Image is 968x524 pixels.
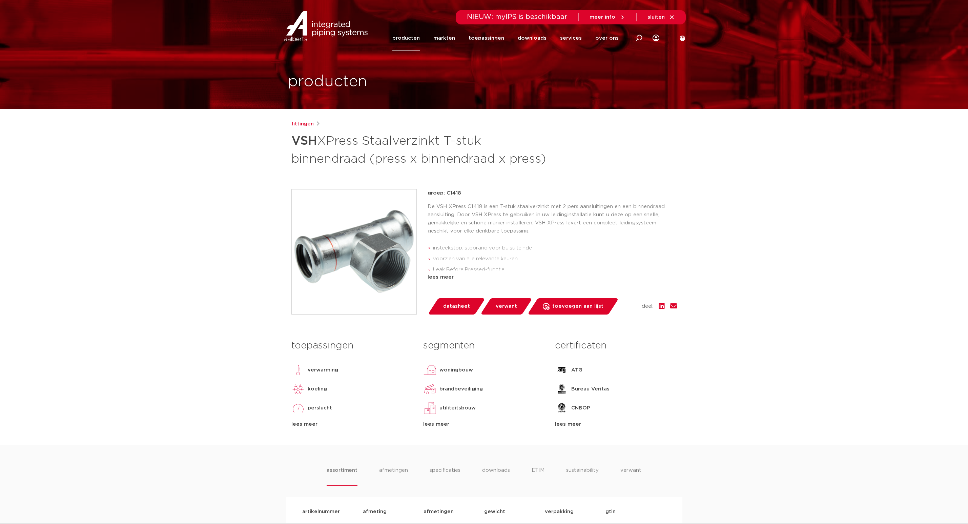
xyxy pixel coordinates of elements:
h1: producten [288,71,367,93]
span: NIEUW: myIPS is beschikbaar [467,14,568,20]
p: afmeting [363,508,424,516]
p: perslucht [308,404,332,412]
a: producten [392,25,420,51]
span: deel: [642,302,653,310]
li: assortiment [327,466,357,486]
p: groep: C1418 [428,189,677,197]
img: perslucht [291,401,305,415]
div: lees meer [555,420,677,428]
p: gtin [605,508,666,516]
p: gewicht [484,508,545,516]
li: voorzien van alle relevante keuren [433,254,677,264]
li: insteekstop: stoprand voor buisuiteinde [433,243,677,254]
a: over ons [595,25,619,51]
li: ETIM [532,466,544,486]
a: verwant [480,298,532,315]
img: CNBOP [555,401,569,415]
div: lees meer [291,420,413,428]
li: specificaties [430,466,460,486]
div: lees meer [423,420,545,428]
a: services [560,25,582,51]
p: De VSH XPress C1418 is een T-stuk staalverzinkt met 2 pers aansluitingen en een binnendraad aansl... [428,203,677,235]
a: sluiten [647,14,675,20]
img: Bureau Veritas [555,382,569,396]
p: artikelnummer [302,508,363,516]
span: sluiten [647,15,665,20]
span: meer info [590,15,615,20]
span: datasheet [443,301,470,312]
li: downloads [482,466,510,486]
h3: segmenten [423,339,545,352]
p: CNBOP [571,404,590,412]
a: meer info [590,14,625,20]
a: toepassingen [469,25,504,51]
img: Product Image for VSH XPress Staalverzinkt T-stuk binnendraad (press x binnendraad x press) [292,189,416,314]
li: verwant [620,466,641,486]
img: koeling [291,382,305,396]
p: brandbeveiliging [439,385,483,393]
a: datasheet [428,298,485,315]
nav: Menu [392,25,619,51]
div: lees meer [428,273,677,281]
p: ATG [571,366,582,374]
p: Bureau Veritas [571,385,610,393]
img: ATG [555,363,569,377]
p: koeling [308,385,327,393]
a: downloads [518,25,547,51]
span: verwant [496,301,517,312]
img: brandbeveiliging [423,382,437,396]
a: markten [433,25,455,51]
li: afmetingen [379,466,408,486]
h1: XPress Staalverzinkt T-stuk binnendraad (press x binnendraad x press) [291,131,546,167]
p: verpakking [545,508,605,516]
a: fittingen [291,120,314,128]
img: woningbouw [423,363,437,377]
img: verwarming [291,363,305,377]
li: sustainability [566,466,599,486]
p: utiliteitsbouw [439,404,476,412]
p: woningbouw [439,366,473,374]
p: verwarming [308,366,338,374]
h3: certificaten [555,339,677,352]
img: utiliteitsbouw [423,401,437,415]
h3: toepassingen [291,339,413,352]
p: afmetingen [424,508,484,516]
strong: VSH [291,135,317,147]
span: toevoegen aan lijst [552,301,603,312]
li: Leak Before Pressed-functie [433,264,677,275]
